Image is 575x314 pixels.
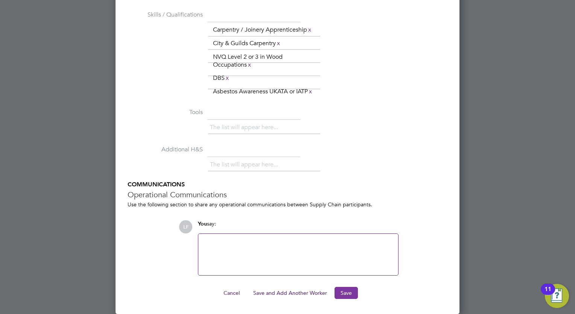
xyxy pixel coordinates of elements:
[210,87,316,97] li: Asbestos Awareness UKATA or IATP
[210,52,319,70] li: NVQ Level 2 or 3 in Wood Occupations
[335,287,358,299] button: Save
[128,146,203,154] label: Additional H&S
[210,38,284,49] li: City & Guilds Carpentry
[276,38,281,48] a: x
[225,73,230,83] a: x
[210,122,281,133] li: The list will appear here...
[545,284,569,308] button: Open Resource Center, 11 new notifications
[128,181,447,189] h5: COMMUNICATIONS
[198,221,207,227] span: You
[210,160,281,170] li: The list will appear here...
[128,108,203,116] label: Tools
[307,25,312,35] a: x
[218,287,246,299] button: Cancel
[179,220,192,233] span: LF
[247,60,252,70] a: x
[198,220,399,233] div: say:
[308,87,313,96] a: x
[128,11,203,19] label: Skills / Qualifications
[247,287,333,299] button: Save and Add Another Worker
[128,201,447,208] div: Use the following section to share any operational communications between Supply Chain participants.
[210,25,315,35] li: Carpentry / Joinery Apprenticeship
[545,289,551,299] div: 11
[128,190,447,200] h3: Operational Communications
[210,73,233,83] li: DBS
